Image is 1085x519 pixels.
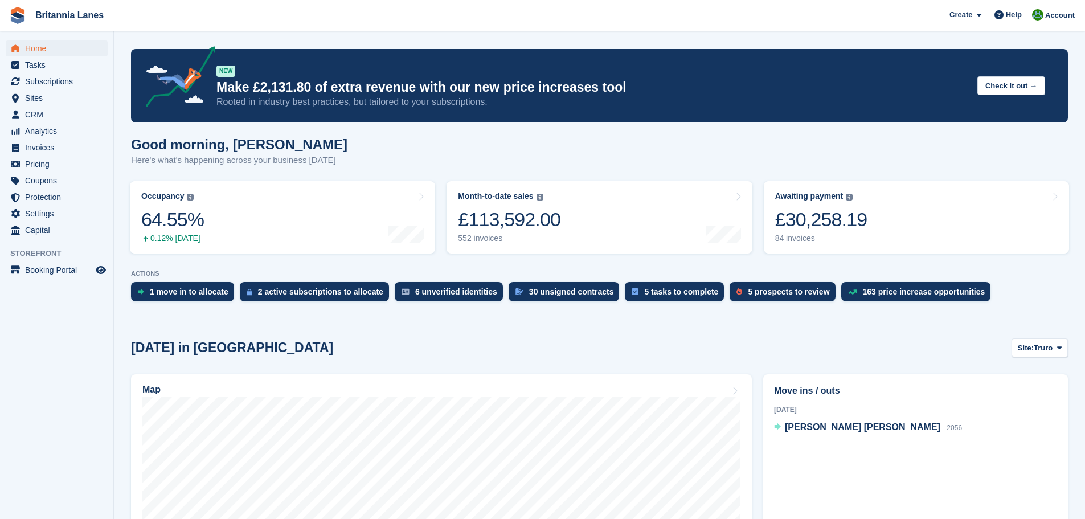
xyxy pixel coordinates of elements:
[395,282,509,307] a: 6 unverified identities
[774,404,1057,415] div: [DATE]
[131,137,347,152] h1: Good morning, [PERSON_NAME]
[187,194,194,201] img: icon-info-grey-7440780725fd019a000dd9b08b2336e03edf1995a4989e88bcd33f0948082b44.svg
[25,173,93,189] span: Coupons
[216,79,968,96] p: Make £2,131.80 of extra revenue with our new price increases tool
[625,282,730,307] a: 5 tasks to complete
[10,248,113,259] span: Storefront
[138,288,144,295] img: move_ins_to_allocate_icon-fdf77a2bb77ea45bf5b3d319d69a93e2d87916cf1d5bf7949dd705db3b84f3ca.svg
[141,234,204,243] div: 0.12% [DATE]
[764,181,1069,254] a: Awaiting payment £30,258.19 84 invoices
[775,191,844,201] div: Awaiting payment
[6,156,108,172] a: menu
[136,46,216,111] img: price-adjustments-announcement-icon-8257ccfd72463d97f412b2fc003d46551f7dbcb40ab6d574587a9cd5c0d94...
[863,287,985,296] div: 163 price increase opportunities
[6,123,108,139] a: menu
[25,222,93,238] span: Capital
[6,90,108,106] a: menu
[131,340,333,355] h2: [DATE] in [GEOGRAPHIC_DATA]
[458,208,560,231] div: £113,592.00
[509,282,625,307] a: 30 unsigned contracts
[6,189,108,205] a: menu
[775,208,867,231] div: £30,258.19
[25,206,93,222] span: Settings
[9,7,26,24] img: stora-icon-8386f47178a22dfd0bd8f6a31ec36ba5ce8667c1dd55bd0f319d3a0aa187defe.svg
[25,262,93,278] span: Booking Portal
[141,191,184,201] div: Occupancy
[31,6,108,24] a: Britannia Lanes
[6,107,108,122] a: menu
[240,282,395,307] a: 2 active subscriptions to allocate
[258,287,383,296] div: 2 active subscriptions to allocate
[846,194,853,201] img: icon-info-grey-7440780725fd019a000dd9b08b2336e03edf1995a4989e88bcd33f0948082b44.svg
[130,181,435,254] a: Occupancy 64.55% 0.12% [DATE]
[247,288,252,296] img: active_subscription_to_allocate_icon-d502201f5373d7db506a760aba3b589e785aa758c864c3986d89f69b8ff3...
[458,191,533,201] div: Month-to-date sales
[6,140,108,156] a: menu
[977,76,1045,95] button: Check it out →
[25,73,93,89] span: Subscriptions
[1032,9,1043,21] img: Matt Lane
[515,288,523,295] img: contract_signature_icon-13c848040528278c33f63329250d36e43548de30e8caae1d1a13099fd9432cc5.svg
[447,181,752,254] a: Month-to-date sales £113,592.00 552 invoices
[415,287,497,296] div: 6 unverified identities
[402,288,410,295] img: verify_identity-adf6edd0f0f0b5bbfe63781bf79b02c33cf7c696d77639b501bdc392416b5a36.svg
[25,57,93,73] span: Tasks
[458,234,560,243] div: 552 invoices
[25,156,93,172] span: Pricing
[949,9,972,21] span: Create
[1012,338,1068,357] button: Site: Truro
[131,282,240,307] a: 1 move in to allocate
[748,287,829,296] div: 5 prospects to review
[730,282,841,307] a: 5 prospects to review
[537,194,543,201] img: icon-info-grey-7440780725fd019a000dd9b08b2336e03edf1995a4989e88bcd33f0948082b44.svg
[150,287,228,296] div: 1 move in to allocate
[6,40,108,56] a: menu
[1034,342,1053,354] span: Truro
[142,385,161,395] h2: Map
[25,40,93,56] span: Home
[25,107,93,122] span: CRM
[1018,342,1034,354] span: Site:
[25,189,93,205] span: Protection
[131,154,347,167] p: Here's what's happening across your business [DATE]
[529,287,614,296] div: 30 unsigned contracts
[131,270,1068,277] p: ACTIONS
[1045,10,1075,21] span: Account
[6,173,108,189] a: menu
[25,140,93,156] span: Invoices
[141,208,204,231] div: 64.55%
[644,287,718,296] div: 5 tasks to complete
[6,206,108,222] a: menu
[774,384,1057,398] h2: Move ins / outs
[841,282,997,307] a: 163 price increase opportunities
[947,424,962,432] span: 2056
[785,422,940,432] span: [PERSON_NAME] [PERSON_NAME]
[94,263,108,277] a: Preview store
[6,73,108,89] a: menu
[25,90,93,106] span: Sites
[216,96,968,108] p: Rooted in industry best practices, but tailored to your subscriptions.
[774,420,962,435] a: [PERSON_NAME] [PERSON_NAME] 2056
[632,288,638,295] img: task-75834270c22a3079a89374b754ae025e5fb1db73e45f91037f5363f120a921f8.svg
[848,289,857,295] img: price_increase_opportunities-93ffe204e8149a01c8c9dc8f82e8f89637d9d84a8eef4429ea346261dce0b2c0.svg
[6,262,108,278] a: menu
[736,288,742,295] img: prospect-51fa495bee0391a8d652442698ab0144808aea92771e9ea1ae160a38d050c398.svg
[6,57,108,73] a: menu
[25,123,93,139] span: Analytics
[216,66,235,77] div: NEW
[6,222,108,238] a: menu
[775,234,867,243] div: 84 invoices
[1006,9,1022,21] span: Help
